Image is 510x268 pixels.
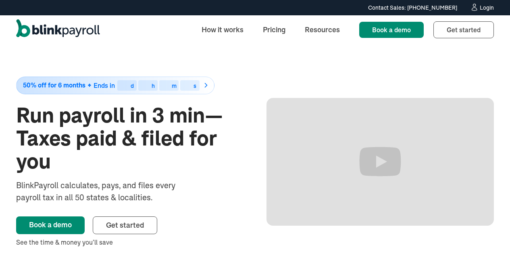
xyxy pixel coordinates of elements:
[298,21,346,38] a: Resources
[368,4,457,12] div: Contact Sales: [PHONE_NUMBER]
[372,26,411,34] span: Book a demo
[256,21,292,38] a: Pricing
[93,216,157,234] a: Get started
[447,26,481,34] span: Get started
[16,77,244,94] a: 50% off for 6 monthsEnds indhms
[106,220,144,230] span: Get started
[266,98,494,226] iframe: Run Payroll in 3 min with BlinkPayroll
[172,83,177,89] div: m
[16,19,100,40] a: home
[16,104,244,173] h1: Run payroll in 3 min—Taxes paid & filed for you
[94,81,115,89] span: Ends in
[480,5,494,10] div: Login
[16,237,244,247] div: See the time & money you’ll save
[470,3,494,12] a: Login
[16,179,197,204] div: BlinkPayroll calculates, pays, and files every payroll tax in all 50 states & localities.
[195,21,250,38] a: How it works
[131,83,134,89] div: d
[359,22,424,38] a: Book a demo
[152,83,155,89] div: h
[23,82,85,89] span: 50% off for 6 months
[194,83,196,89] div: s
[16,216,85,234] a: Book a demo
[433,21,494,38] a: Get started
